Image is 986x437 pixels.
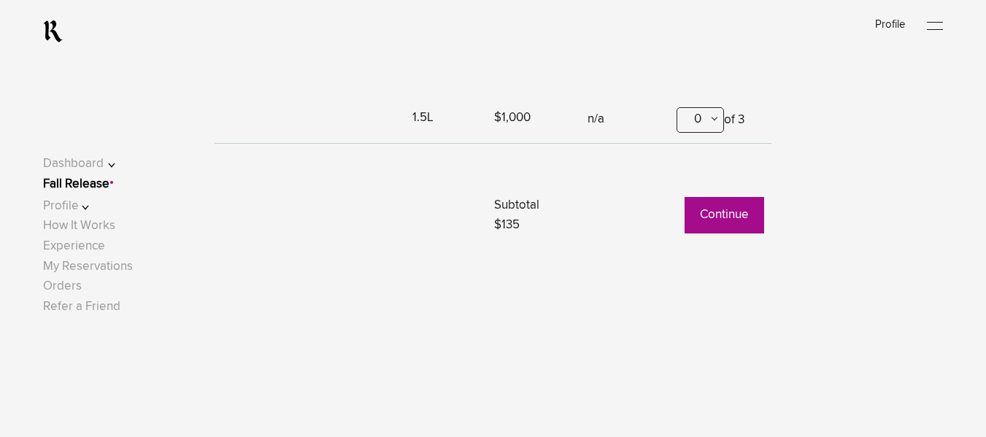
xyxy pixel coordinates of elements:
button: Dashboard [43,154,136,174]
a: How It Works [43,220,115,232]
lightning-formatted-number: $1,000 [494,112,531,124]
span: 0 [694,113,701,125]
a: Experience [43,240,105,252]
a: Fall Release [43,178,109,190]
lightning-formatted-number: $135 [494,219,520,231]
div: 1.5L [412,106,479,137]
div: of 3 [677,107,764,139]
div: Subtotal [494,196,567,235]
button: Continue [685,197,764,233]
a: Profile [875,19,905,30]
a: Refer a Friend [43,301,120,314]
a: RealmCellars [43,20,63,43]
button: Profile [43,196,136,216]
div: n/a [588,107,662,132]
a: My Reservations [43,260,133,273]
a: Orders [43,281,82,293]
